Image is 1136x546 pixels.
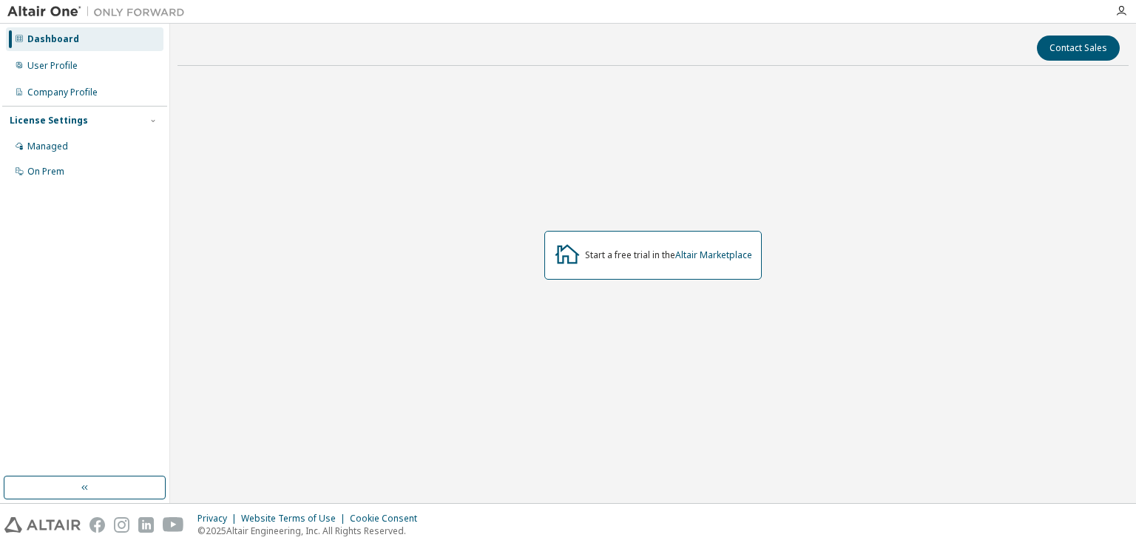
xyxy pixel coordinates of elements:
[197,513,241,525] div: Privacy
[241,513,350,525] div: Website Terms of Use
[27,141,68,152] div: Managed
[675,249,752,261] a: Altair Marketplace
[163,517,184,533] img: youtube.svg
[27,166,64,178] div: On Prem
[7,4,192,19] img: Altair One
[197,525,426,537] p: © 2025 Altair Engineering, Inc. All Rights Reserved.
[27,60,78,72] div: User Profile
[27,33,79,45] div: Dashboard
[585,249,752,261] div: Start a free trial in the
[89,517,105,533] img: facebook.svg
[4,517,81,533] img: altair_logo.svg
[10,115,88,127] div: License Settings
[1037,36,1120,61] button: Contact Sales
[350,513,426,525] div: Cookie Consent
[114,517,129,533] img: instagram.svg
[138,517,154,533] img: linkedin.svg
[27,87,98,98] div: Company Profile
